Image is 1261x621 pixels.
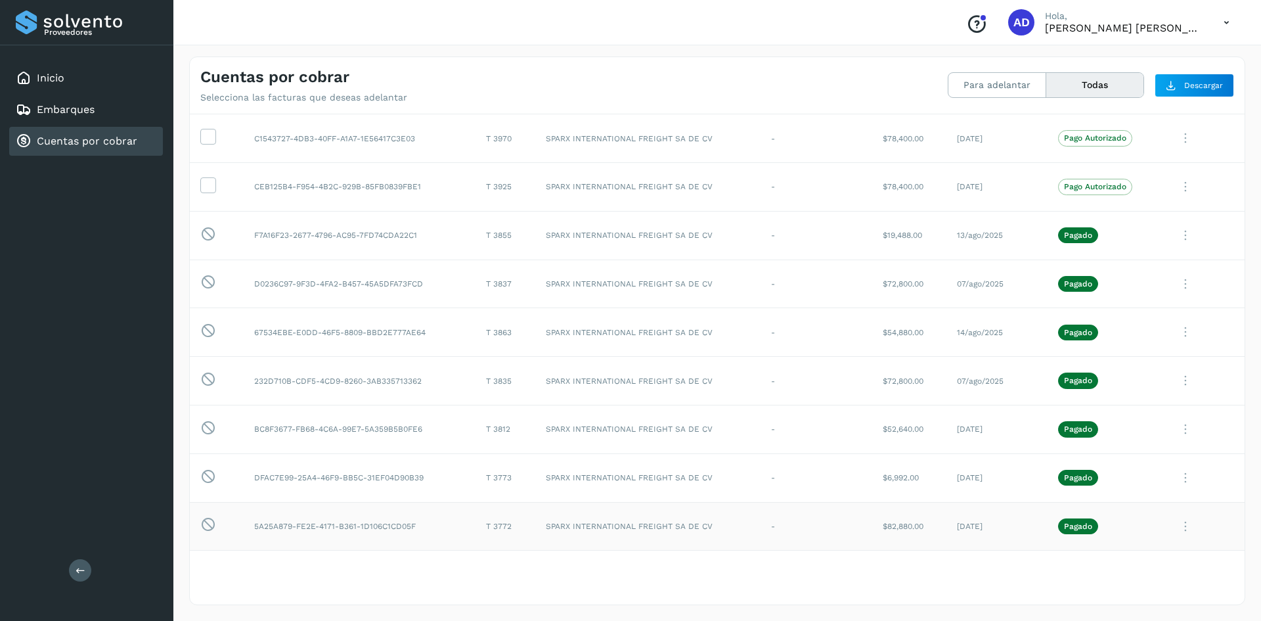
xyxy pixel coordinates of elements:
span: Descargar [1184,80,1223,91]
p: Pagado [1064,231,1092,240]
td: - [761,453,872,502]
td: $72,800.00 [872,357,946,405]
td: 67534EBE-E0DD-46F5-8809-BBD2E777AE64 [244,308,476,357]
td: BC8F3677-FB68-4C6A-99E7-5A359B5B0FE6 [244,405,476,453]
td: - [761,308,872,357]
td: T 3855 [476,211,535,260]
a: Inicio [37,72,64,84]
p: Selecciona las facturas que deseas adelantar [200,92,407,103]
p: Pago Autorizado [1064,133,1126,143]
td: $19,488.00 [872,211,946,260]
td: T 3863 [476,308,535,357]
td: 14/ago/2025 [946,308,1048,357]
p: Hola, [1045,11,1203,22]
td: - [761,502,872,551]
td: T 3812 [476,405,535,453]
p: Pagado [1064,473,1092,482]
td: 5A25A879-FE2E-4171-B361-1D106C1CD05F [244,502,476,551]
td: T 3837 [476,260,535,308]
td: $72,800.00 [872,260,946,308]
td: [DATE] [946,453,1048,502]
td: CEB125B4-F954-4B2C-929B-85FB0839FBE1 [244,162,476,211]
td: SPARX INTERNATIONAL FREIGHT SA DE CV [535,211,761,260]
td: - [761,162,872,211]
div: Embarques [9,95,163,124]
td: SPARX INTERNATIONAL FREIGHT SA DE CV [535,308,761,357]
td: T 3773 [476,453,535,502]
button: Todas [1046,73,1143,97]
td: $82,880.00 [872,502,946,551]
td: [DATE] [946,162,1048,211]
td: [DATE] [946,502,1048,551]
td: $78,400.00 [872,162,946,211]
td: - [761,114,872,163]
td: 13/ago/2025 [946,211,1048,260]
td: [DATE] [946,114,1048,163]
p: Pago Autorizado [1064,182,1126,191]
td: SPARX INTERNATIONAL FREIGHT SA DE CV [535,357,761,405]
td: SPARX INTERNATIONAL FREIGHT SA DE CV [535,162,761,211]
h4: Cuentas por cobrar [200,68,349,87]
a: Cuentas por cobrar [37,135,137,147]
td: - [761,357,872,405]
td: SPARX INTERNATIONAL FREIGHT SA DE CV [535,453,761,502]
td: T 3772 [476,502,535,551]
td: SPARX INTERNATIONAL FREIGHT SA DE CV [535,502,761,551]
td: T 3970 [476,114,535,163]
td: $6,992.00 [872,453,946,502]
td: D0236C97-9F3D-4FA2-B457-45A5DFA73FCD [244,260,476,308]
p: Pagado [1064,328,1092,337]
td: - [761,260,872,308]
td: SPARX INTERNATIONAL FREIGHT SA DE CV [535,260,761,308]
p: ALMA DELIA CASTAÑEDA MERCADO [1045,22,1203,34]
a: Embarques [37,103,95,116]
p: Pagado [1064,279,1092,288]
td: $52,640.00 [872,405,946,453]
td: T 3925 [476,162,535,211]
div: Cuentas por cobrar [9,127,163,156]
td: 232D710B-CDF5-4CD9-8260-3AB335713362 [244,357,476,405]
td: - [761,405,872,453]
td: - [761,211,872,260]
div: Inicio [9,64,163,93]
td: SPARX INTERNATIONAL FREIGHT SA DE CV [535,405,761,453]
td: F7A16F23-2677-4796-AC95-7FD74CDA22C1 [244,211,476,260]
p: Pagado [1064,522,1092,531]
td: $78,400.00 [872,114,946,163]
p: Pagado [1064,376,1092,385]
td: [DATE] [946,405,1048,453]
td: 07/ago/2025 [946,357,1048,405]
td: 07/ago/2025 [946,260,1048,308]
td: C1543727-4DB3-40FF-A1A7-1E56417C3E03 [244,114,476,163]
p: Pagado [1064,425,1092,434]
button: Para adelantar [948,73,1046,97]
td: SPARX INTERNATIONAL FREIGHT SA DE CV [535,114,761,163]
td: DFAC7E99-25A4-46F9-BB5C-31EF04D90B39 [244,453,476,502]
td: $54,880.00 [872,308,946,357]
td: T 3835 [476,357,535,405]
p: Proveedores [44,28,158,37]
button: Descargar [1155,74,1234,97]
